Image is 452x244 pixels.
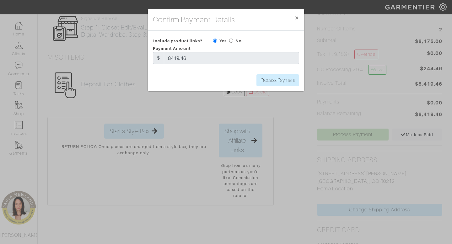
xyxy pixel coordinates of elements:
[153,52,164,64] div: $
[219,38,227,44] label: Yes
[153,14,235,25] h4: Confirm Payment Details
[235,38,242,44] label: No
[294,13,299,22] span: ×
[256,74,299,86] input: Process Payment
[153,46,191,51] span: Payment Amount
[153,36,202,45] span: Include product links?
